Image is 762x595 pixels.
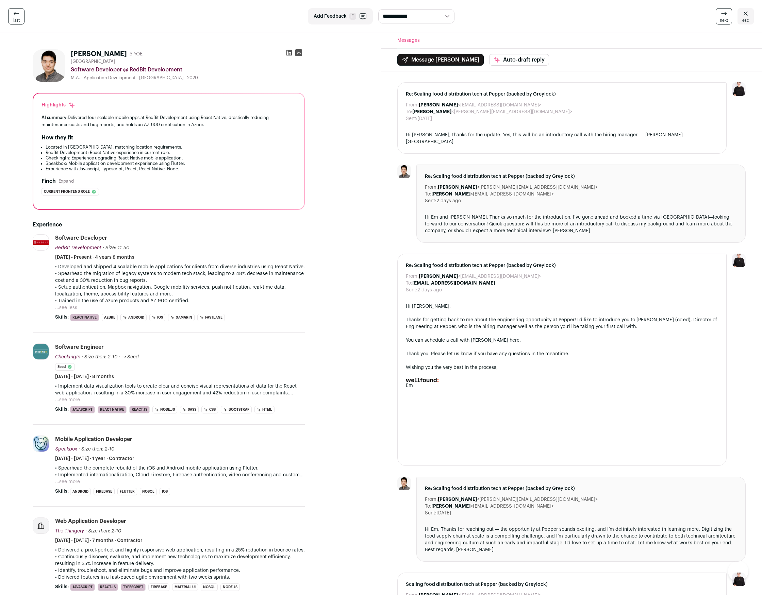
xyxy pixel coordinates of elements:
[742,18,749,23] span: esc
[406,287,417,293] dt: Sent:
[349,13,356,20] span: F
[419,102,541,108] dd: <[EMAIL_ADDRESS][DOMAIN_NAME]>
[728,561,748,581] iframe: Help Scout Beacon - Open
[117,488,137,495] li: Flutter
[55,567,305,574] p: • Identify, troubleshoot, and eliminate bugs and improve application performance.
[55,583,69,590] span: Skills:
[220,583,240,591] li: Node.js
[42,134,73,142] h2: How they fit
[33,221,305,229] h2: Experience
[33,518,49,533] img: company-logo-placeholder-414d4e2ec0e2ddebbe968bf319fdfe5acfe0c9b87f798d344e800bc9a89632a0.png
[129,406,150,413] li: React.js
[70,583,95,591] li: JavaScript
[55,297,305,304] p: • Trained in the use of Azure products and AZ-900 certified.
[55,284,305,297] p: • Setup authentication, Mapbox navigation, Google mobility services, push notification, real-time...
[98,583,118,591] li: React.js
[425,214,737,234] div: Hi Em and [PERSON_NAME], Thanks so much for the introduction. I’ve gone ahead and booked a time v...
[46,150,296,155] li: RedBit Development: React Native experience in current role.
[55,234,107,242] div: Software Developer
[436,510,451,516] dd: [DATE]
[425,485,737,492] span: Re: Scaling food distribution tech at Pepper (backed by Greylock)
[254,406,275,413] li: HTML
[417,115,432,122] dd: [DATE]
[425,526,737,553] div: Hi Em, Thanks for reaching out — the opportunity at Pepper sounds exciting, and I’m definitely in...
[412,109,451,114] b: [PERSON_NAME]
[397,165,411,178] img: b171c0c923092a60b9c05d07382cb246b78e9c3fa4d263804b186ca13346b728.jpg
[168,314,195,321] li: Xamarin
[417,287,442,293] dd: 2 days ago
[412,281,495,286] b: [EMAIL_ADDRESS][DOMAIN_NAME]
[720,18,728,23] span: next
[55,455,134,462] span: [DATE] - [DATE] · 1 year · Contractor
[33,436,49,452] img: edc3757709f1b2f0d2d76b0cff864ab2d724d1ad159cc961bf5389672565f777.jpg
[55,472,305,478] p: • Implemented internationalization, Cloud Firestore, Firebase authentication, video conferencing ...
[716,8,732,24] a: next
[425,173,737,180] span: Re: Scaling food distribution tech at Pepper (backed by Greylock)
[431,504,470,509] b: [PERSON_NAME]
[406,364,718,371] div: Wishing you the very best in the process,
[425,184,438,191] dt: From:
[55,270,305,284] p: • Spearhead the migration of legacy systems to modern tech stack, leading to a 48% decrease in ma...
[55,447,77,452] span: Speakbox
[46,166,296,172] li: Experience with Javascript, Typescript, React, React Native, Node.
[308,8,373,24] button: Add Feedback F
[406,273,419,280] dt: From:
[55,465,305,472] p: • Spearhead the complete rebuild of the iOS and Android mobile application using Flutter.
[406,91,718,98] span: Re: Scaling food distribution tech at Pepper (backed by Greylock)
[406,382,718,389] div: Em
[438,185,477,190] b: [PERSON_NAME]
[406,132,718,145] div: Hi [PERSON_NAME], thanks for the update. Yes, this will be an introductory call with the hiring m...
[397,33,420,48] button: Messages
[425,191,431,198] dt: To:
[55,355,80,359] span: CheckingIn
[431,191,554,198] dd: <[EMAIL_ADDRESS][DOMAIN_NAME]>
[431,503,554,510] dd: <[EMAIL_ADDRESS][DOMAIN_NAME]>
[419,103,458,107] b: [PERSON_NAME]
[438,497,477,502] b: [PERSON_NAME]
[55,254,134,261] span: [DATE] - Present · 4 years 8 months
[120,314,147,321] li: Android
[732,82,746,96] img: 9240684-medium_jpg
[55,547,305,554] p: • Delivered a pixel-perfect and highly responsive web application, resulting in a 25% reduction i...
[197,314,225,321] li: Fastlane
[397,54,484,66] button: Message [PERSON_NAME]
[152,406,177,413] li: Node.js
[8,8,24,24] a: last
[55,263,305,270] p: • Developed and shipped 4 scalable mobile applications for clients from diverse industries using ...
[397,477,411,490] img: b171c0c923092a60b9c05d07382cb246b78e9c3fa4d263804b186ca13346b728.jpg
[102,314,118,321] li: Azure
[406,378,438,382] img: AD_4nXd8mXtZXxLy6BW5oWOQUNxoLssU3evVOmElcTYOe9Q6vZR7bHgrarcpre-H0wWTlvQlXrfX4cJrmfo1PaFpYlo0O_KYH...
[425,503,431,510] dt: To:
[121,583,146,591] li: TypeScript
[71,66,305,74] div: Software Developer @ RedBit Development
[46,161,296,166] li: Speakbox: Mobile application development experience using Flutter.
[55,554,305,567] p: • Continuously discover, evaluate, and implement new technologies to maximize development efficie...
[122,355,139,359] span: → Seed
[419,273,541,280] dd: <[EMAIL_ADDRESS][DOMAIN_NAME]>
[55,383,305,396] p: • Implement data visualization tools to create clear and concise visual representations of data f...
[33,49,65,82] img: b171c0c923092a60b9c05d07382cb246b78e9c3fa4d263804b186ca13346b728.jpg
[149,314,165,321] li: iOS
[119,354,120,360] span: ·
[55,373,114,380] span: [DATE] - [DATE] · 8 months
[70,406,95,413] li: JavaScript
[82,355,118,359] span: · Size then: 2-10
[180,406,199,413] li: Sass
[406,280,412,287] dt: To:
[436,198,461,204] dd: 2 days ago
[406,303,718,310] div: Hi [PERSON_NAME],
[732,254,746,267] img: 9240684-medium_jpg
[33,344,49,359] img: 3e51f8d46b14380266342c1572a5565f57c5167a9f8dcd01e3fdde60a1e01143.jpg
[412,108,572,115] dd: <[PERSON_NAME][EMAIL_ADDRESS][DOMAIN_NAME]>
[13,18,20,23] span: last
[103,245,130,250] span: · Size: 11-50
[438,184,598,191] dd: <[PERSON_NAME][EMAIL_ADDRESS][DOMAIN_NAME]>
[55,245,101,250] span: RedBit Development
[438,496,598,503] dd: <[PERSON_NAME][EMAIL_ADDRESS][DOMAIN_NAME]>
[201,406,218,413] li: CSS
[71,75,305,81] div: M.A. - Application Development - [GEOGRAPHIC_DATA] - 2020
[55,574,305,581] p: • Delivered features in a fast-paced agile environment with two weeks sprints.
[42,102,75,108] div: Highlights
[425,510,436,516] dt: Sent:
[160,488,170,495] li: iOS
